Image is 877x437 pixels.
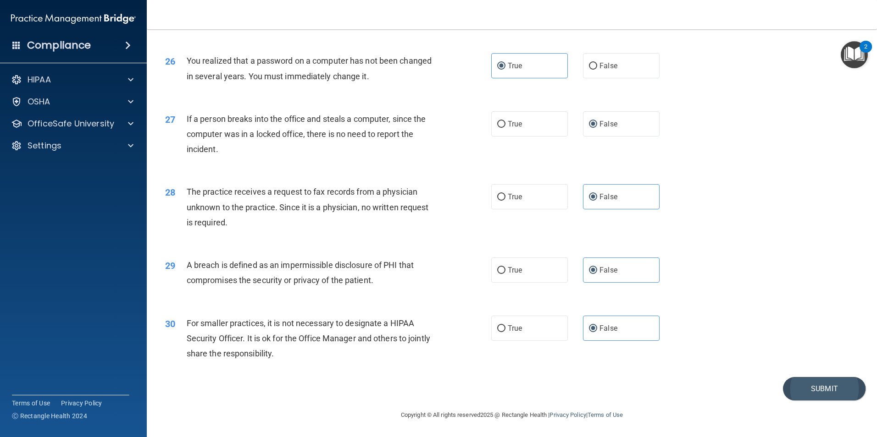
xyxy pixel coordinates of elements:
p: HIPAA [28,74,51,85]
button: Submit [783,377,866,400]
div: Copyright © All rights reserved 2025 @ Rectangle Health | | [344,400,679,430]
p: Settings [28,140,61,151]
a: Terms of Use [12,399,50,408]
input: False [589,267,597,274]
a: HIPAA [11,74,133,85]
span: If a person breaks into the office and steals a computer, since the computer was in a locked offi... [187,114,426,154]
h4: Compliance [27,39,91,52]
a: Privacy Policy [61,399,102,408]
input: False [589,63,597,70]
span: False [599,324,617,333]
span: False [599,120,617,128]
div: 2 [864,47,867,59]
span: The practice receives a request to fax records from a physician unknown to the practice. Since it... [187,187,429,227]
a: OfficeSafe University [11,118,133,129]
span: 28 [165,187,175,198]
p: OSHA [28,96,50,107]
span: True [508,61,522,70]
input: True [497,194,505,201]
span: For smaller practices, it is not necessary to designate a HIPAA Security Officer. It is ok for th... [187,318,430,358]
iframe: Drift Widget Chat Controller [831,374,866,409]
input: False [589,121,597,128]
input: True [497,63,505,70]
span: You realized that a password on a computer has not been changed in several years. You must immedi... [187,56,432,81]
span: 29 [165,260,175,271]
span: False [599,266,617,274]
span: True [508,120,522,128]
a: OSHA [11,96,133,107]
span: A breach is defined as an impermissible disclosure of PHI that compromises the security or privac... [187,260,414,285]
input: True [497,121,505,128]
input: True [497,267,505,274]
span: Ⓒ Rectangle Health 2024 [12,411,87,421]
span: 26 [165,56,175,67]
img: PMB logo [11,10,136,28]
a: Terms of Use [588,411,623,418]
span: True [508,192,522,201]
input: False [589,325,597,332]
span: True [508,266,522,274]
span: 30 [165,318,175,329]
span: False [599,192,617,201]
p: OfficeSafe University [28,118,114,129]
a: Settings [11,140,133,151]
input: False [589,194,597,201]
span: True [508,324,522,333]
a: Privacy Policy [550,411,586,418]
span: False [599,61,617,70]
span: 27 [165,114,175,125]
button: Open Resource Center, 2 new notifications [841,41,868,68]
input: True [497,325,505,332]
